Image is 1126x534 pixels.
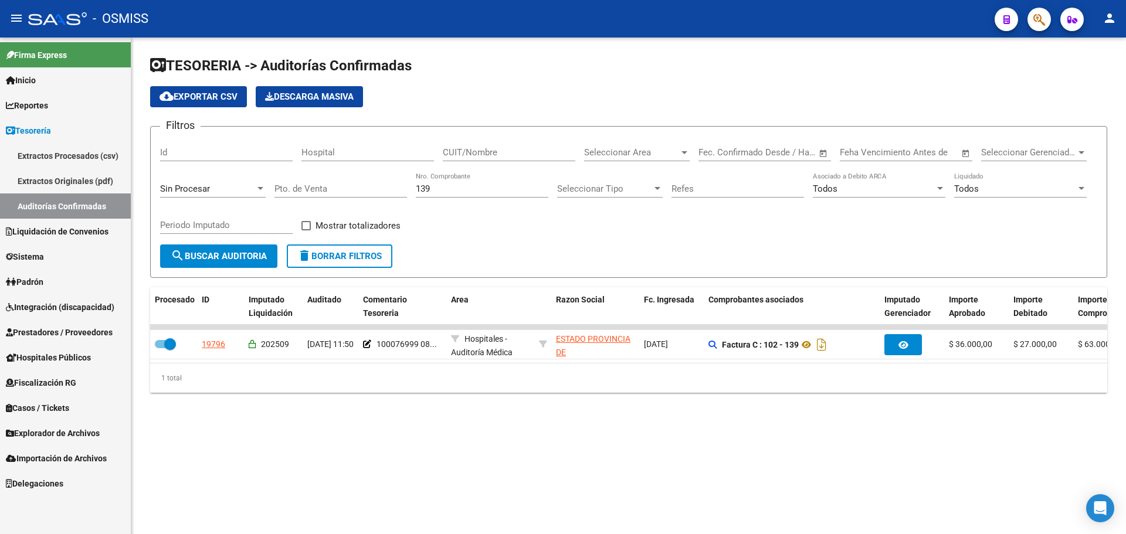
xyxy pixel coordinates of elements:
strong: Factura C : 102 - 139 [722,340,799,349]
span: Integración (discapacidad) [6,301,114,314]
datatable-header-cell: Imputado Liquidación [244,287,303,326]
datatable-header-cell: Importe Debitado [1009,287,1073,326]
div: 1 total [150,363,1107,393]
input: Fecha inicio [698,147,746,158]
span: Casos / Tickets [6,402,69,414]
span: ESTADO PROVINCIA DE [GEOGRAPHIC_DATA][PERSON_NAME] [556,334,635,383]
datatable-header-cell: Imputado Gerenciador [880,287,944,326]
datatable-header-cell: Fc. Ingresada [639,287,704,326]
span: Firma Express [6,49,67,62]
span: $ 63.000,00 [1078,339,1121,349]
datatable-header-cell: Comentario Tesoreria [358,287,446,326]
h3: Filtros [160,117,201,134]
span: 202509 [261,339,289,349]
span: Fc. Ingresada [644,295,694,304]
datatable-header-cell: Razon Social [551,287,639,326]
datatable-header-cell: Auditado [303,287,358,326]
datatable-header-cell: Comprobantes asociados [704,287,880,326]
div: 19796 [202,338,225,351]
span: Importación de Archivos [6,452,107,465]
datatable-header-cell: Procesado [150,287,197,326]
mat-icon: person [1103,11,1117,25]
datatable-header-cell: ID [197,287,244,326]
span: Borrar Filtros [297,251,382,261]
span: Sin Procesar [160,183,210,194]
span: Hospitales Públicos [6,351,91,364]
button: Exportar CSV [150,86,247,107]
span: Explorador de Archivos [6,427,100,440]
span: Hospitales - Auditoría Médica [451,334,513,357]
button: Buscar Auditoria [160,244,277,268]
span: Comentario Tesoreria [363,295,407,318]
span: $ 27.000,00 [1013,339,1057,349]
button: Descarga Masiva [256,86,363,107]
mat-icon: search [171,249,185,263]
span: Buscar Auditoria [171,251,267,261]
span: Sistema [6,250,44,263]
span: Descarga Masiva [265,91,354,102]
span: Todos [954,183,979,194]
span: $ 36.000,00 [949,339,992,349]
span: Seleccionar Gerenciador [981,147,1076,158]
mat-icon: menu [9,11,23,25]
span: Tesorería [6,124,51,137]
span: Reportes [6,99,48,112]
span: Fiscalización RG [6,376,76,389]
datatable-header-cell: Importe Aprobado [944,287,1009,326]
span: Mostrar totalizadores [316,219,401,233]
button: Open calendar [817,147,830,160]
span: Importe Debitado [1013,295,1047,318]
span: Todos [813,183,837,194]
button: Open calendar [959,147,973,160]
span: Procesado [155,295,195,304]
span: TESORERIA -> Auditorías Confirmadas [150,57,412,74]
span: Comprobantes asociados [708,295,803,304]
mat-icon: delete [297,249,311,263]
span: Delegaciones [6,477,63,490]
span: Inicio [6,74,36,87]
span: Razon Social [556,295,605,304]
span: Exportar CSV [160,91,238,102]
span: Padrón [6,275,43,288]
span: Auditado [307,295,341,304]
button: Borrar Filtros [287,244,392,268]
span: - OSMISS [93,6,148,32]
span: [DATE] [644,339,668,349]
datatable-header-cell: Area [446,287,534,326]
span: Imputado Liquidación [249,295,293,318]
mat-icon: cloud_download [160,89,174,103]
span: Imputado Gerenciador [884,295,931,318]
span: Seleccionar Tipo [557,183,652,194]
span: Seleccionar Area [584,147,679,158]
div: - 30673377544 [556,332,635,357]
span: Prestadores / Proveedores [6,326,113,339]
span: Importe Aprobado [949,295,985,318]
span: Liquidación de Convenios [6,225,108,238]
i: Descargar documento [814,335,829,354]
div: Open Intercom Messenger [1086,494,1114,522]
span: 100076999 08... [377,339,437,349]
span: ID [202,295,209,304]
input: Fecha fin [757,147,813,158]
app-download-masive: Descarga masiva de comprobantes (adjuntos) [256,86,363,107]
span: Area [451,295,469,304]
span: [DATE] 11:50 [307,339,354,349]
